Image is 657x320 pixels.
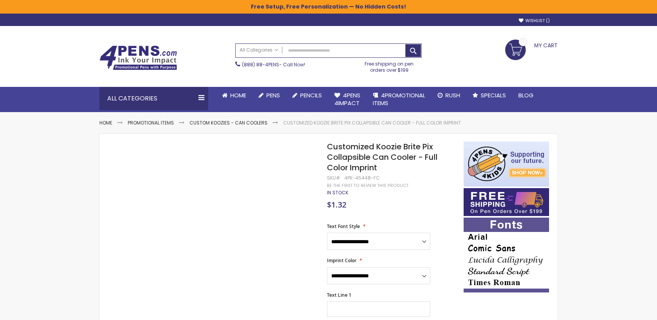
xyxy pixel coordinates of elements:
span: Blog [518,91,534,99]
div: Availability [327,190,348,196]
a: 4PROMOTIONALITEMS [367,87,431,112]
span: - Call Now! [242,61,305,68]
a: Promotional Items [128,119,174,126]
a: 4Pens4impact [328,87,367,112]
span: Home [230,91,246,99]
a: Specials [466,87,512,104]
span: $1.32 [327,199,346,210]
a: Be the first to review this product [327,183,408,189]
div: All Categories [99,87,208,110]
span: 4Pens 4impact [334,91,360,107]
span: Imprint Color [327,257,356,264]
a: Custom Koozies - Can Coolers [189,119,268,126]
div: Free shipping on pen orders over $199 [357,58,422,73]
a: (888) 88-4PENS [242,61,279,68]
span: 4PROMOTIONAL ITEMS [373,91,425,107]
a: Blog [512,87,540,104]
img: 4Pens Custom Pens and Promotional Products [99,45,177,70]
strong: SKU [327,175,341,181]
span: Pencils [300,91,322,99]
span: Specials [481,91,506,99]
li: Customized Koozie Brite Pix Collapsible Can Cooler - Full Color Imprint [283,120,461,126]
span: Text Font Style [327,223,360,230]
a: Rush [431,87,466,104]
span: All Categories [240,47,278,53]
a: Pencils [286,87,328,104]
a: All Categories [236,44,282,57]
span: Customized Koozie Brite Pix Collapsible Can Cooler - Full Color Imprint [327,141,438,173]
span: Pens [266,91,280,99]
span: Rush [445,91,460,99]
img: 4pens 4 kids [464,142,549,187]
div: 4PK-45448-FC [344,175,380,181]
a: Pens [252,87,286,104]
span: In stock [327,189,348,196]
a: Wishlist [519,18,550,24]
a: Home [216,87,252,104]
a: Home [99,119,112,126]
img: font-personalization-examples [464,218,549,292]
img: Free shipping on orders over $199 [464,188,549,216]
span: Text Line 1 [327,292,351,298]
